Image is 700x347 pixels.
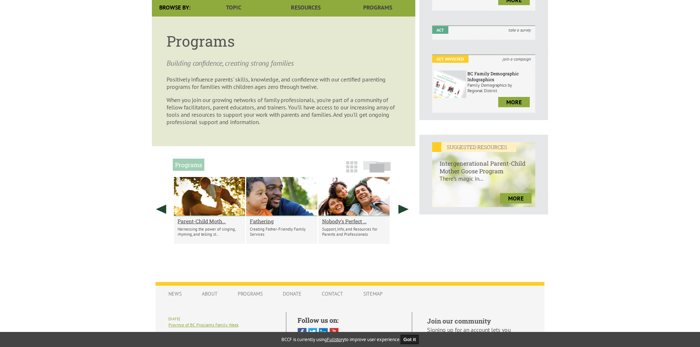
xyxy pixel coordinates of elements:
[363,161,391,173] img: slide-icon.png
[427,317,532,325] h5: Join our community
[178,227,241,237] p: Harnessing the power of singing, rhyming, and telling st...
[356,287,390,301] a: Sitemap
[344,165,360,176] a: Grid View
[498,97,530,107] a: more
[298,316,401,325] h5: Follow us on:
[250,218,314,225] a: Fathering
[167,96,401,126] p: When you join our growing networks of family professionals, you're part of a community of fellow ...
[168,322,238,328] a: Province of BC Proclaims Family Week
[401,335,419,344] button: Got it
[178,218,241,225] a: Parent-Child Moth...
[322,227,386,237] p: Support, Info, and Resources for Parents and Professionals
[327,336,344,343] a: Fullstory
[308,328,317,337] img: Twitter
[500,193,532,203] a: more
[322,218,386,225] a: Nobody's Perfect ...
[167,76,401,90] p: Positively influence parents' skills, knowledge, and confidence with our certified parenting prog...
[361,165,393,176] a: Slide View
[346,161,357,173] img: grid-icon.png
[467,71,533,82] h6: BC Family Demographic Infographics
[432,55,469,63] em: Get Involved
[246,177,317,244] li: Fathering
[498,55,535,63] i: join a campaign
[250,227,314,237] p: Creating Father-Friendly Family Services
[314,287,350,301] a: Contact
[504,26,535,34] i: take a survey
[276,287,309,301] a: Donate
[432,175,535,189] p: There’s magic in...
[174,177,245,244] li: Parent-Child Mother Goose
[167,31,401,51] h1: Programs
[432,142,516,152] em: SUGGESTED RESOURCES
[432,152,535,175] h6: Intergenerational Parent-Child Mother Goose Program
[298,328,307,337] img: Facebook
[194,287,225,301] a: About
[318,177,390,244] li: Nobody's Perfect Parenting
[319,328,328,337] img: Linked In
[167,58,401,68] p: Building confidence, creating strong families
[161,287,189,301] a: News
[432,26,448,34] em: Act
[173,159,204,171] h2: Programs
[329,328,339,337] img: You Tube
[168,317,275,321] h6: [DATE]
[230,287,270,301] a: Programs
[467,82,533,93] p: Family Demographics by Regional District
